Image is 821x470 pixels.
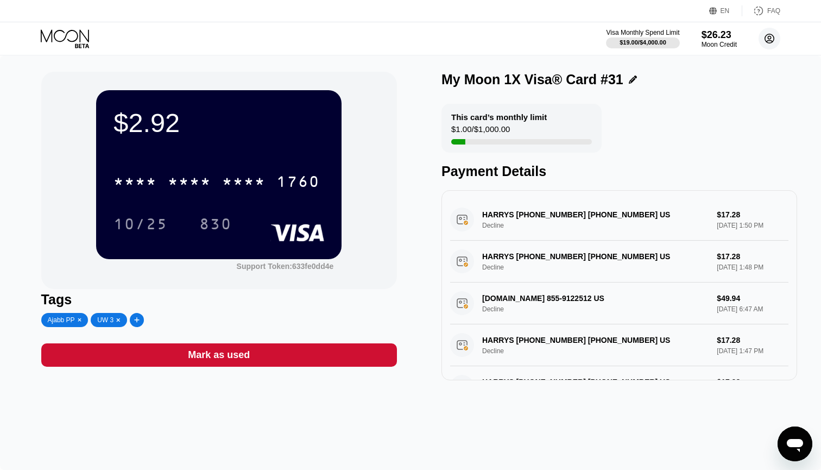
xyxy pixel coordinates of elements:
div: Visa Monthly Spend Limit [606,29,679,36]
div: $1.00 / $1,000.00 [451,124,510,139]
div: Support Token:633fe0dd4e [237,262,334,271]
div: $2.92 [113,108,324,138]
div: Ajabb PP [48,316,75,324]
div: This card’s monthly limit [451,112,547,122]
div: 1760 [276,174,320,192]
div: EN [721,7,730,15]
div: FAQ [742,5,780,16]
div: $26.23Moon Credit [702,29,737,48]
div: Visa Monthly Spend Limit$19.00/$4,000.00 [606,29,679,48]
div: 830 [199,217,232,234]
div: Payment Details [441,164,797,179]
div: Moon Credit [702,41,737,48]
iframe: Button to launch messaging window [778,427,812,461]
div: 830 [191,210,240,237]
div: Mark as used [41,343,397,367]
div: FAQ [767,7,780,15]
div: Support Token: 633fe0dd4e [237,262,334,271]
div: 10/25 [105,210,176,237]
div: Mark as used [188,349,250,361]
div: $19.00 / $4,000.00 [620,39,666,46]
div: 10/25 [113,217,168,234]
div: EN [709,5,742,16]
div: UW 3 [97,316,113,324]
div: My Moon 1X Visa® Card #31 [441,72,623,87]
div: Tags [41,292,397,308]
div: $26.23 [702,29,737,41]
